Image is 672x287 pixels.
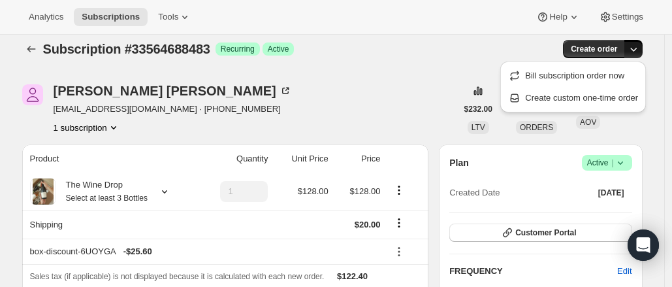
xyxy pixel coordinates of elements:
button: Shipping actions [389,216,409,230]
span: Subscription #33564688483 [43,42,210,56]
span: Create custom one-time order [525,93,638,103]
span: Tools [158,12,178,22]
span: LTV [472,123,485,132]
div: [PERSON_NAME] [PERSON_NAME] [54,84,292,97]
span: $128.00 [350,186,381,196]
span: | [611,158,613,168]
span: Recurring [221,44,255,54]
span: Bill subscription order now [525,71,624,80]
button: Edit [609,261,639,282]
button: Analytics [21,8,71,26]
span: $128.00 [298,186,328,196]
button: Help [528,8,588,26]
button: [DATE] [590,184,632,202]
th: Unit Price [272,144,332,173]
button: Subscriptions [22,40,40,58]
button: Create order [563,40,625,58]
th: Price [332,144,385,173]
span: ORDERS [520,123,553,132]
button: Customer Portal [449,224,632,242]
th: Product [22,144,197,173]
button: Settings [591,8,651,26]
span: Active [587,156,627,169]
button: $232.00 [456,100,500,118]
button: Product actions [54,121,120,134]
button: Product actions [389,183,409,197]
span: Subscriptions [82,12,140,22]
h2: Plan [449,156,469,169]
div: Open Intercom Messenger [628,229,659,261]
span: - $25.60 [123,245,152,258]
span: Settings [612,12,643,22]
span: $232.00 [464,104,492,114]
span: Create order [571,44,617,54]
span: Help [549,12,567,22]
th: Quantity [197,144,272,173]
div: The Wine Drop [56,178,148,205]
span: Sales tax (if applicable) is not displayed because it is calculated with each new order. [30,272,325,281]
span: Active [268,44,289,54]
span: [EMAIL_ADDRESS][DOMAIN_NAME] · [PHONE_NUMBER] [54,103,292,116]
span: Analytics [29,12,63,22]
span: [DATE] [598,188,624,198]
th: Shipping [22,210,197,239]
h2: FREQUENCY [449,265,617,278]
span: $122.40 [337,271,368,281]
small: Select at least 3 Bottles [66,194,148,203]
span: $20.00 [355,220,381,229]
span: Patrick Mcdonald [22,84,43,105]
span: Created Date [449,186,500,199]
button: Subscriptions [74,8,148,26]
button: Tools [150,8,199,26]
span: Customer Portal [515,228,576,238]
div: box-discount-6UOYGA [30,245,381,258]
span: Edit [617,265,632,278]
